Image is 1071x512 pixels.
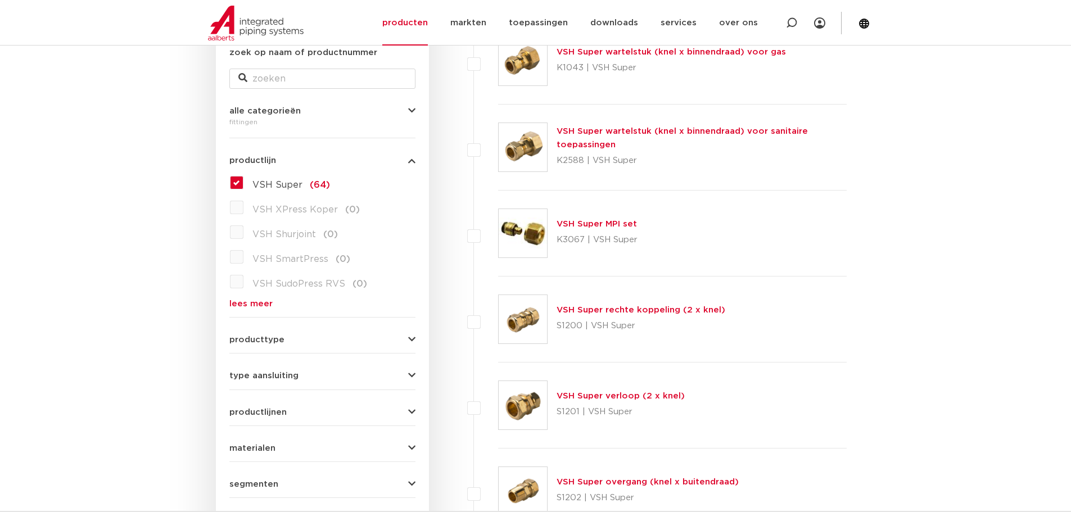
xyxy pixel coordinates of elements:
span: productlijn [229,156,276,165]
img: Thumbnail for VSH Super verloop (2 x knel) [499,381,547,429]
span: VSH SudoPress RVS [252,279,345,288]
a: VSH Super verloop (2 x knel) [557,392,685,400]
span: segmenten [229,480,278,488]
p: K1043 | VSH Super [557,59,786,77]
button: productlijn [229,156,415,165]
img: Thumbnail for VSH Super MPI set [499,209,547,257]
span: (0) [353,279,367,288]
span: VSH Shurjoint [252,230,316,239]
span: VSH SmartPress [252,255,328,264]
p: K3067 | VSH Super [557,231,638,249]
span: materialen [229,444,275,452]
a: VSH Super wartelstuk (knel x binnendraad) voor gas [557,48,786,56]
span: (0) [323,230,338,239]
img: Thumbnail for VSH Super wartelstuk (knel x binnendraad) voor gas [499,37,547,85]
button: productlijnen [229,408,415,416]
a: VSH Super MPI set [557,220,637,228]
span: VSH XPress Koper [252,205,338,214]
span: VSH Super [252,180,302,189]
p: S1202 | VSH Super [557,489,739,507]
p: K2588 | VSH Super [557,152,847,170]
span: (0) [336,255,350,264]
button: type aansluiting [229,371,415,380]
button: segmenten [229,480,415,488]
span: (64) [310,180,330,189]
input: zoeken [229,69,415,89]
button: materialen [229,444,415,452]
a: lees meer [229,300,415,308]
span: producttype [229,336,284,344]
button: producttype [229,336,415,344]
div: fittingen [229,115,415,129]
p: S1200 | VSH Super [557,317,725,335]
img: Thumbnail for VSH Super wartelstuk (knel x binnendraad) voor sanitaire toepassingen [499,123,547,171]
p: S1201 | VSH Super [557,403,685,421]
label: zoek op naam of productnummer [229,46,377,60]
a: VSH Super rechte koppeling (2 x knel) [557,306,725,314]
button: alle categorieën [229,107,415,115]
span: alle categorieën [229,107,301,115]
img: Thumbnail for VSH Super rechte koppeling (2 x knel) [499,295,547,343]
span: type aansluiting [229,371,299,380]
span: productlijnen [229,408,287,416]
a: VSH Super overgang (knel x buitendraad) [557,478,739,486]
span: (0) [345,205,360,214]
a: VSH Super wartelstuk (knel x binnendraad) voor sanitaire toepassingen [557,127,808,149]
